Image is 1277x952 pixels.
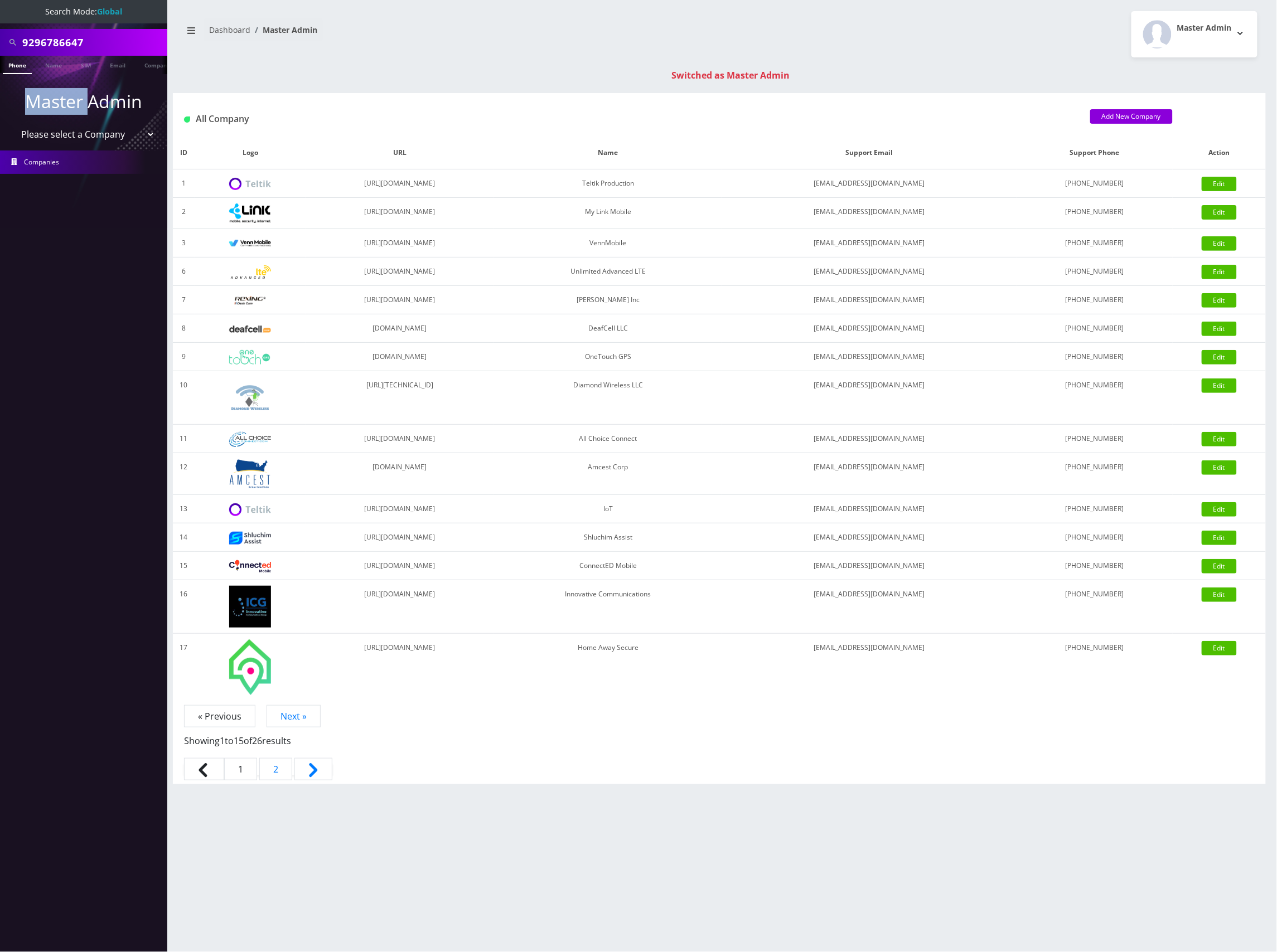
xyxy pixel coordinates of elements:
h1: All Company [184,114,1073,124]
a: Next &raquo; [294,758,332,780]
td: Unlimited Advanced LTE [494,258,722,286]
td: [PHONE_NUMBER] [1017,198,1173,229]
a: Next » [267,705,321,727]
th: Action [1173,137,1266,169]
td: [EMAIL_ADDRESS][DOMAIN_NAME] [722,258,1017,286]
td: 9 [173,343,195,371]
td: [DOMAIN_NAME] [306,343,494,371]
td: 7 [173,286,195,314]
td: [PHONE_NUMBER] [1017,495,1173,523]
td: [EMAIL_ADDRESS][DOMAIN_NAME] [722,286,1017,314]
td: [URL][DOMAIN_NAME] [306,229,494,258]
td: [URL][DOMAIN_NAME] [306,169,494,198]
a: Edit [1202,641,1237,655]
h2: Master Admin [1177,23,1232,33]
td: [PHONE_NUMBER] [1017,425,1173,453]
a: Edit [1202,177,1237,191]
td: [PHONE_NUMBER] [1017,229,1173,258]
a: Edit [1202,559,1237,574]
img: Diamond Wireless LLC [229,377,271,419]
td: [EMAIL_ADDRESS][DOMAIN_NAME] [722,198,1017,229]
nav: breadcrumb [181,18,711,50]
td: VennMobile [494,229,722,258]
td: [PHONE_NUMBER] [1017,371,1173,425]
input: Search All Companies [22,32,165,53]
nav: Pagination Navigation [184,710,1255,784]
td: 6 [173,258,195,286]
a: Add New Company [1090,109,1173,124]
img: Rexing Inc [229,295,271,306]
td: [EMAIL_ADDRESS][DOMAIN_NAME] [722,229,1017,258]
td: [EMAIL_ADDRESS][DOMAIN_NAME] [722,552,1017,580]
p: Showing to of results [184,723,1255,747]
td: 17 [173,634,195,701]
td: [PHONE_NUMBER] [1017,343,1173,371]
td: [URL][DOMAIN_NAME] [306,198,494,229]
a: Edit [1202,322,1237,336]
span: Companies [25,157,60,167]
img: All Choice Connect [229,432,271,447]
td: IoT [494,495,722,523]
td: Amcest Corp [494,453,722,495]
td: Diamond Wireless LLC [494,371,722,425]
th: Name [494,137,722,169]
td: 11 [173,425,195,453]
td: [EMAIL_ADDRESS][DOMAIN_NAME] [722,495,1017,523]
img: DeafCell LLC [229,326,271,333]
td: [URL][DOMAIN_NAME] [306,634,494,701]
span: 1 [220,735,225,747]
a: Edit [1202,293,1237,308]
td: 2 [173,198,195,229]
td: [EMAIL_ADDRESS][DOMAIN_NAME] [722,371,1017,425]
img: Innovative Communications [229,586,271,628]
a: Edit [1202,265,1237,279]
a: Go to page 2 [259,758,292,780]
td: [EMAIL_ADDRESS][DOMAIN_NAME] [722,523,1017,552]
td: [EMAIL_ADDRESS][DOMAIN_NAME] [722,453,1017,495]
td: [EMAIL_ADDRESS][DOMAIN_NAME] [722,343,1017,371]
span: 1 [224,758,257,780]
td: Teltik Production [494,169,722,198]
a: Dashboard [209,25,250,35]
img: Amcest Corp [229,459,271,489]
th: URL [306,137,494,169]
td: [PHONE_NUMBER] [1017,523,1173,552]
td: [EMAIL_ADDRESS][DOMAIN_NAME] [722,634,1017,701]
img: Unlimited Advanced LTE [229,265,271,279]
td: [URL][DOMAIN_NAME] [306,286,494,314]
td: [URL][DOMAIN_NAME] [306,495,494,523]
td: [EMAIL_ADDRESS][DOMAIN_NAME] [722,169,1017,198]
nav: Page navigation example [173,710,1266,784]
td: [URL][TECHNICAL_ID] [306,371,494,425]
td: 8 [173,314,195,343]
img: All Company [184,116,190,123]
button: Master Admin [1131,11,1257,57]
td: [PHONE_NUMBER] [1017,286,1173,314]
th: ID [173,137,195,169]
td: Shluchim Assist [494,523,722,552]
td: DeafCell LLC [494,314,722,343]
td: [EMAIL_ADDRESS][DOMAIN_NAME] [722,425,1017,453]
td: 16 [173,580,195,634]
td: [PHONE_NUMBER] [1017,453,1173,495]
td: 1 [173,169,195,198]
td: [EMAIL_ADDRESS][DOMAIN_NAME] [722,580,1017,634]
a: Edit [1202,531,1237,545]
span: 26 [252,735,262,747]
li: Master Admin [250,24,317,36]
td: OneTouch GPS [494,343,722,371]
span: &laquo; Previous [184,758,224,780]
strong: Global [97,6,122,17]
td: [DOMAIN_NAME] [306,453,494,495]
img: My Link Mobile [229,203,271,223]
div: Switched as Master Admin [184,69,1277,82]
img: Teltik Production [229,178,271,191]
img: OneTouch GPS [229,350,271,365]
td: [DOMAIN_NAME] [306,314,494,343]
td: [URL][DOMAIN_NAME] [306,552,494,580]
a: Edit [1202,205,1237,220]
td: [PERSON_NAME] Inc [494,286,722,314]
td: 13 [173,495,195,523]
td: [URL][DOMAIN_NAME] [306,425,494,453]
td: 3 [173,229,195,258]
